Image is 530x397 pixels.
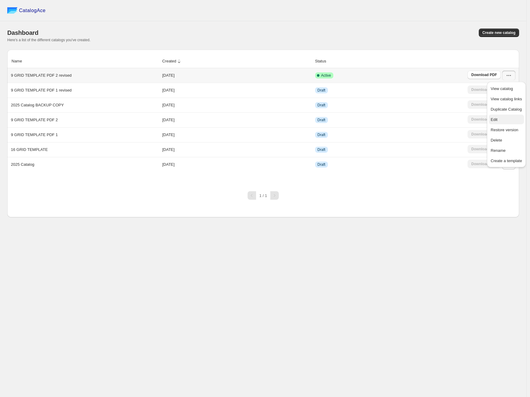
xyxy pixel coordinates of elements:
span: View catalog [491,86,513,91]
p: 9 GRID TEMPLATE PDF 2 [11,117,58,123]
span: Restore version [491,128,518,132]
button: Status [314,55,333,67]
span: Create new catalog [482,30,515,35]
td: [DATE] [160,68,313,83]
img: catalog ace [7,7,18,14]
button: Create new catalog [479,28,519,37]
p: 9 GRID TEMPLATE PDF 1 [11,132,58,138]
td: [DATE] [160,112,313,127]
td: [DATE] [160,98,313,112]
p: 9 GRID TEMPLATE PDF 1 revised [11,87,72,93]
a: Download PDF [468,71,501,79]
span: Draft [318,103,325,108]
span: Draft [318,132,325,137]
td: [DATE] [160,127,313,142]
span: Active [321,73,331,78]
span: Create a template [491,158,522,163]
span: CatalogAce [19,8,46,14]
span: 1 / 1 [259,193,267,198]
span: Rename [491,148,505,153]
span: Draft [318,147,325,152]
td: [DATE] [160,83,313,98]
p: 2025 Catalog BACKUP COPY [11,102,64,108]
span: Duplicate Catalog [491,107,522,112]
td: [DATE] [160,157,313,172]
span: Delete [491,138,502,142]
span: Download PDF [471,72,497,77]
td: [DATE] [160,142,313,157]
span: Edit [491,117,497,122]
span: Here's a list of the different catalogs you've created. [7,38,91,42]
span: View catalog links [491,97,522,101]
span: Draft [318,118,325,122]
button: Created [161,55,183,67]
p: 2025 Catalog [11,162,34,168]
span: Draft [318,162,325,167]
p: 9 GRID TEMPLATE PDF 2 revised [11,72,72,78]
span: Draft [318,88,325,93]
span: Dashboard [7,29,38,36]
button: Name [11,55,29,67]
p: 16 GRID TEMPLATE [11,147,48,153]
